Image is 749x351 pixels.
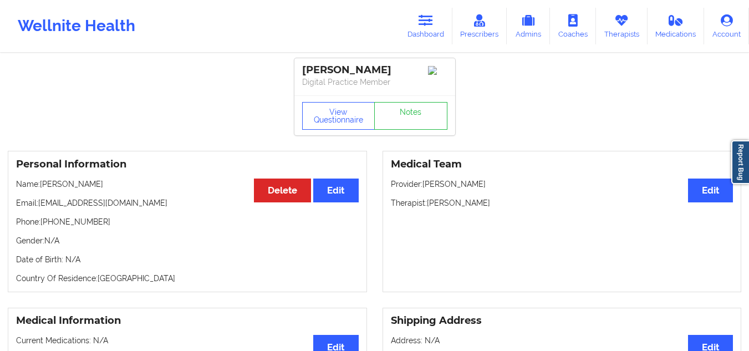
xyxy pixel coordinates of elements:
p: Phone: [PHONE_NUMBER] [16,216,359,227]
p: Address: N/A [391,335,733,346]
button: View Questionnaire [302,102,375,130]
button: Delete [254,179,311,202]
a: Coaches [550,8,596,44]
p: Current Medications: N/A [16,335,359,346]
p: Provider: [PERSON_NAME] [391,179,733,190]
a: Dashboard [399,8,452,44]
div: [PERSON_NAME] [302,64,447,77]
p: Email: [EMAIL_ADDRESS][DOMAIN_NAME] [16,197,359,208]
button: Edit [688,179,733,202]
a: Medications [648,8,705,44]
p: Digital Practice Member [302,77,447,88]
p: Therapist: [PERSON_NAME] [391,197,733,208]
h3: Medical Information [16,314,359,327]
p: Date of Birth: N/A [16,254,359,265]
h3: Personal Information [16,158,359,171]
p: Gender: N/A [16,235,359,246]
p: Name: [PERSON_NAME] [16,179,359,190]
a: Therapists [596,8,648,44]
a: Notes [374,102,447,130]
img: Image%2Fplaceholer-image.png [428,66,447,75]
a: Report Bug [731,140,749,184]
a: Prescribers [452,8,507,44]
a: Account [704,8,749,44]
h3: Medical Team [391,158,733,171]
h3: Shipping Address [391,314,733,327]
p: Country Of Residence: [GEOGRAPHIC_DATA] [16,273,359,284]
a: Admins [507,8,550,44]
button: Edit [313,179,358,202]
